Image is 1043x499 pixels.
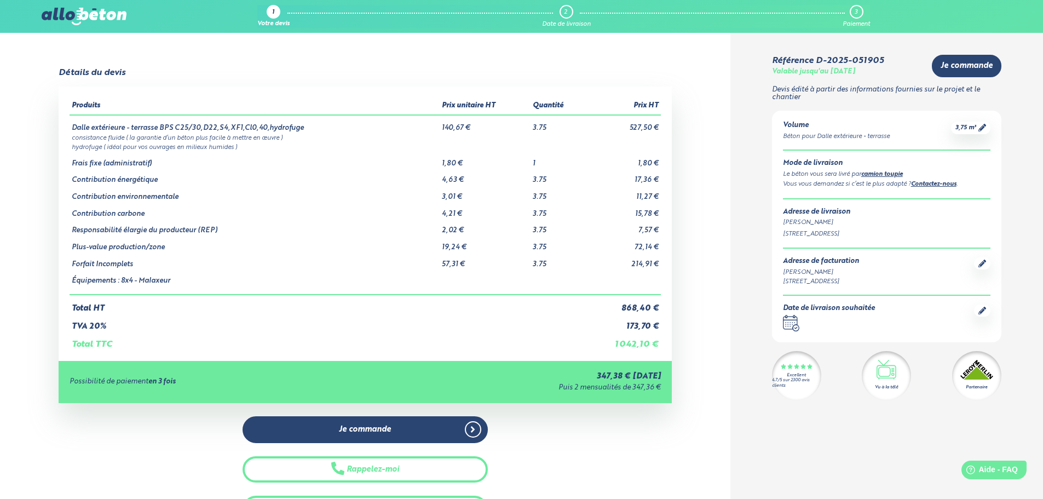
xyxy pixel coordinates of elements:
[843,21,870,28] div: Paiement
[783,305,875,313] div: Date de livraison souhaitée
[542,21,591,28] div: Date de livraison
[843,5,870,28] a: 3 Paiement
[783,208,990,216] div: Adresse de livraison
[564,9,567,16] div: 2
[585,202,661,219] td: 15,78 €
[585,151,661,168] td: 1,80 €
[531,202,585,219] td: 3.75
[772,56,884,66] div: Référence D-2025-051905
[585,295,661,313] td: 868,40 €
[531,168,585,185] td: 3.75
[371,372,661,381] div: 347,38 € [DATE]
[243,456,488,483] button: Rappelez-moi
[70,218,440,235] td: Responsabilité élargie du producteur (REP)
[783,218,990,227] div: [PERSON_NAME]
[440,115,531,133] td: 140,67 €
[440,235,531,252] td: 19,24 €
[70,331,585,349] td: Total TTC
[783,277,859,286] div: [STREET_ADDRESS]
[70,185,440,202] td: Contribution environnementale
[585,313,661,331] td: 173,70 €
[440,97,531,115] th: Prix unitaire HT
[272,9,274,16] div: 1
[70,202,440,219] td: Contribution carbone
[440,151,531,168] td: 1,80 €
[531,151,585,168] td: 1
[783,159,990,168] div: Mode de livraison
[932,55,1001,77] a: Je commande
[148,378,176,385] strong: en 3 fois
[440,252,531,269] td: 57,31 €
[243,416,488,443] a: Je commande
[70,97,440,115] th: Produits
[783,230,990,239] div: [STREET_ADDRESS]
[70,115,440,133] td: Dalle extérieure - terrasse BPS C25/30,D22,S4,XF1,Cl0,40,hydrofuge
[783,132,890,141] div: Béton pour Dalle extérieure - terrasse
[783,257,859,266] div: Adresse de facturation
[70,235,440,252] td: Plus-value production/zone
[783,180,990,190] div: Vous vous demandez si c’est le plus adapté ? .
[531,97,585,115] th: Quantité
[585,331,661,349] td: 1 042,10 €
[966,384,987,391] div: Partenaire
[772,86,1001,102] p: Devis édité à partir des informations fournies sur le projet et le chantier
[585,235,661,252] td: 72,14 €
[861,171,903,177] a: camion toupie
[531,235,585,252] td: 3.75
[941,61,993,71] span: Je commande
[585,115,661,133] td: 527,50 €
[70,295,585,313] td: Total HT
[772,378,821,388] div: 4.7/5 sur 2300 avis clients
[42,8,126,25] img: allobéton
[585,218,661,235] td: 7,57 €
[855,9,857,16] div: 3
[772,68,855,76] div: Valable jusqu'au [DATE]
[257,5,290,28] a: 1 Votre devis
[783,122,890,130] div: Volume
[371,384,661,392] div: Puis 2 mensualités de 347,36 €
[257,21,290,28] div: Votre devis
[531,115,585,133] td: 3.75
[875,384,898,391] div: Vu à la télé
[440,202,531,219] td: 4,21 €
[70,133,661,142] td: consistance fluide ( la garantie d’un béton plus facile à mettre en œuvre )
[70,142,661,151] td: hydrofuge ( idéal pour vos ouvrages en milieux humides )
[783,170,990,180] div: Le béton vous sera livré par
[440,185,531,202] td: 3,01 €
[70,378,371,386] div: Possibilité de paiement
[542,5,591,28] a: 2 Date de livraison
[70,168,440,185] td: Contribution énergétique
[70,268,440,295] td: Équipements : 8x4 - Malaxeur
[339,425,391,434] span: Je commande
[585,252,661,269] td: 214,91 €
[70,313,585,331] td: TVA 20%
[531,252,585,269] td: 3.75
[70,252,440,269] td: Forfait Incomplets
[787,373,806,378] div: Excellent
[70,151,440,168] td: Frais fixe (administratif)
[440,168,531,185] td: 4,63 €
[585,168,661,185] td: 17,36 €
[911,181,956,187] a: Contactez-nous
[783,268,859,277] div: [PERSON_NAME]
[585,97,661,115] th: Prix HT
[59,68,125,78] div: Détails du devis
[531,218,585,235] td: 3.75
[440,218,531,235] td: 2,02 €
[946,456,1031,487] iframe: Help widget launcher
[585,185,661,202] td: 11,27 €
[531,185,585,202] td: 3.75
